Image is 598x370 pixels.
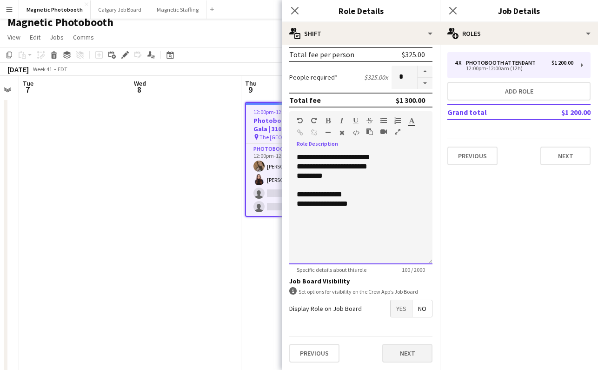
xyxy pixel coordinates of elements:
div: 12:00pm-12:00am (12h) [455,66,573,71]
h3: Role Details [282,5,440,17]
div: 4 x [455,60,466,66]
button: Bold [325,117,331,124]
div: [DATE] [7,65,29,74]
button: HTML Code [352,129,359,136]
span: Wed [134,79,146,87]
div: $325.00 [402,50,425,59]
span: 12:00pm-12:00am (12h) (Fri) [253,108,321,115]
div: EDT [58,66,67,73]
div: Total fee per person [289,50,354,59]
label: Display Role on Job Board [289,304,362,313]
span: Edit [30,33,40,41]
button: Decrease [418,78,432,89]
button: Fullscreen [394,128,401,135]
button: Clear Formatting [339,129,345,136]
div: $1 300.00 [396,95,425,105]
app-card-role: Photobooth Attendant1A2/412:00pm-12:00am (12h)[PERSON_NAME][PERSON_NAME] [246,144,348,216]
span: Comms [73,33,94,41]
button: Insert video [380,128,387,135]
a: Comms [69,31,98,43]
span: No [412,300,432,317]
span: 7 [21,84,33,95]
button: Increase [418,66,432,78]
app-job-card: 12:00pm-12:00am (12h) (Fri)2/4Photobooth: Peel Police Gala | 3109 The [GEOGRAPHIC_DATA] ([GEOGRAP... [245,102,349,217]
div: Total fee [289,95,321,105]
div: $1 200.00 [551,60,573,66]
span: View [7,33,20,41]
a: Jobs [46,31,67,43]
div: Shift [282,22,440,45]
td: Grand total [447,105,532,120]
a: View [4,31,24,43]
a: Edit [26,31,44,43]
span: Specific details about this role [289,266,374,273]
button: Redo [311,117,317,124]
span: The [GEOGRAPHIC_DATA] ([GEOGRAPHIC_DATA]) [259,134,327,141]
button: Calgary Job Board [91,0,149,19]
button: Unordered List [380,117,387,124]
span: 100 / 2000 [394,266,432,273]
button: Next [540,147,591,165]
h1: Magnetic Photobooth [7,15,113,29]
button: Magnetic Staffing [149,0,206,19]
button: Previous [289,344,339,363]
span: Yes [391,300,412,317]
button: Horizontal Line [325,129,331,136]
button: Next [382,344,432,363]
button: Underline [352,117,359,124]
span: Jobs [50,33,64,41]
button: Previous [447,147,498,165]
div: $325.00 x [364,73,388,81]
button: Magnetic Photobooth [19,0,91,19]
button: Text Color [408,117,415,124]
button: Add role [447,82,591,101]
div: Roles [440,22,598,45]
label: People required [289,73,338,81]
button: Ordered List [394,117,401,124]
td: $1 200.00 [532,105,591,120]
span: Week 41 [31,66,54,73]
button: Italic [339,117,345,124]
span: Thu [245,79,257,87]
h3: Photobooth: Peel Police Gala | 3109 [246,116,348,133]
div: Set options for visibility on the Crew App’s Job Board [289,287,432,296]
span: Tue [23,79,33,87]
button: Undo [297,117,303,124]
span: 9 [244,84,257,95]
span: 8 [133,84,146,95]
button: Paste as plain text [366,128,373,135]
button: Strikethrough [366,117,373,124]
h3: Job Board Visibility [289,277,432,285]
h3: Job Details [440,5,598,17]
div: Photobooth Attendant [466,60,539,66]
